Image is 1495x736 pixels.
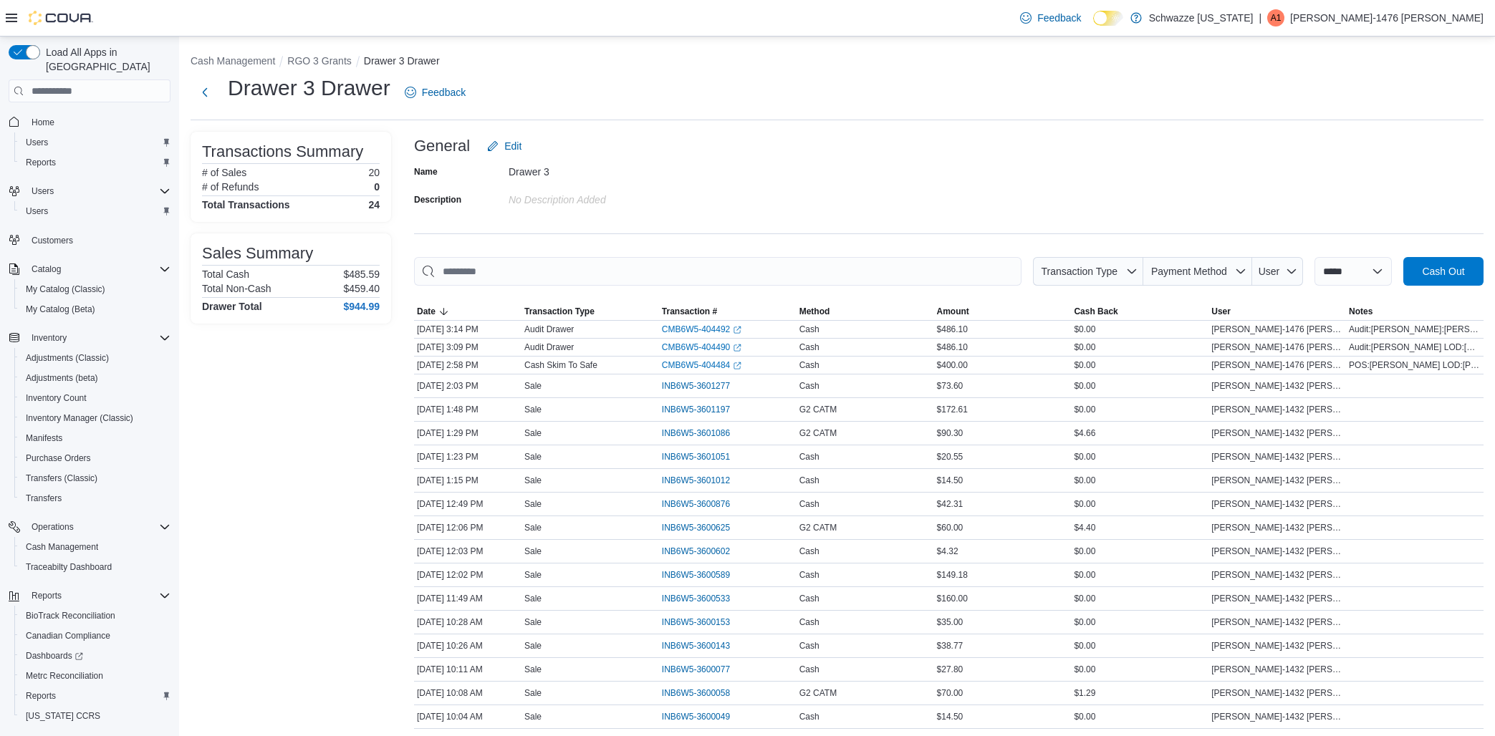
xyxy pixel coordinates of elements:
span: BioTrack Reconciliation [26,610,115,621]
a: BioTrack Reconciliation [20,607,121,624]
span: Users [32,185,54,197]
a: Feedback [1014,4,1087,32]
button: Cash Management [191,55,275,67]
span: $42.31 [937,498,963,510]
span: Method [799,306,830,317]
span: Traceabilty Dashboard [26,561,112,573]
div: Allyson-1476 Miller [1267,9,1284,26]
span: G2 CATM [799,427,837,439]
button: INB6W5-3600533 [662,590,744,607]
span: Cash [799,593,819,604]
p: Sale [524,546,542,557]
span: Operations [32,521,74,533]
nav: An example of EuiBreadcrumbs [191,54,1484,71]
p: | [1259,9,1261,26]
button: Operations [26,518,80,536]
h6: # of Sales [202,167,246,178]
button: INB6W5-3600602 [662,543,744,560]
button: Transfers (Classic) [14,468,176,488]
p: Sale [524,427,542,439]
button: Inventory [3,328,176,348]
button: Users [14,132,176,152]
a: [US_STATE] CCRS [20,707,106,725]
button: INB6W5-3600049 [662,708,744,725]
div: [DATE] 1:48 PM [414,401,521,418]
button: BioTrack Reconciliation [14,606,176,626]
span: [PERSON_NAME]-1432 [PERSON_NAME] [1211,498,1343,510]
span: $35.00 [937,616,963,628]
label: Description [414,194,461,205]
span: Purchase Orders [20,450,170,467]
span: Inventory [26,329,170,347]
span: [PERSON_NAME]-1432 [PERSON_NAME] [1211,451,1343,463]
span: Feedback [422,85,466,100]
span: G2 CATM [799,404,837,415]
a: Feedback [399,78,471,107]
p: Sale [524,593,542,604]
label: Name [414,166,438,178]
a: Canadian Compliance [20,627,116,644]
div: $0.00 [1071,495,1208,513]
span: My Catalog (Classic) [26,284,105,295]
a: My Catalog (Classic) [20,281,111,298]
p: 0 [374,181,380,193]
h6: # of Refunds [202,181,259,193]
span: Transfers (Classic) [26,473,97,484]
span: $4.32 [937,546,958,557]
h3: Sales Summary [202,245,313,262]
button: Reports [14,152,176,173]
div: [DATE] 1:29 PM [414,425,521,442]
h6: Total Non-Cash [202,283,271,294]
span: Catalog [26,261,170,278]
span: Notes [1349,306,1373,317]
span: INB6W5-3600589 [662,569,730,581]
h3: Transactions Summary [202,143,363,160]
span: Cash [799,324,819,335]
button: INB6W5-3600876 [662,495,744,513]
span: INB6W5-3600077 [662,664,730,675]
button: Drawer 3 Drawer [364,55,440,67]
span: $149.18 [937,569,968,581]
button: My Catalog (Beta) [14,299,176,319]
span: Manifests [20,430,170,447]
span: Feedback [1037,11,1081,25]
h6: Total Cash [202,268,249,280]
span: INB6W5-3600876 [662,498,730,510]
button: INB6W5-3600153 [662,614,744,631]
span: INB6W5-3600625 [662,522,730,533]
span: Cash Management [26,541,98,553]
button: INB6W5-3601012 [662,472,744,489]
span: Customers [32,235,73,246]
button: Manifests [14,428,176,448]
button: Canadian Compliance [14,626,176,646]
span: $14.50 [937,475,963,486]
a: Dashboards [20,647,89,664]
div: No Description added [509,188,701,205]
span: [PERSON_NAME]-1432 [PERSON_NAME] [1211,569,1343,581]
span: Traceabilty Dashboard [20,558,170,576]
p: Audit Drawer [524,324,574,335]
div: $0.00 [1071,614,1208,631]
button: Payment Method [1143,257,1252,286]
span: INB6W5-3600533 [662,593,730,604]
span: INB6W5-3600058 [662,687,730,699]
span: Users [26,205,48,217]
button: INB6W5-3600625 [662,519,744,536]
div: [DATE] 1:15 PM [414,472,521,489]
span: Cash Management [20,538,170,556]
button: Cash Back [1071,303,1208,320]
span: $90.30 [937,427,963,439]
span: INB6W5-3601051 [662,451,730,463]
a: CMB6W5-404492External link [662,324,741,335]
div: [DATE] 3:09 PM [414,339,521,356]
span: INB6W5-3601086 [662,427,730,439]
h3: General [414,137,470,155]
button: Inventory Count [14,388,176,408]
span: Operations [26,518,170,536]
button: Cash Management [14,537,176,557]
button: Reports [26,587,67,604]
div: $0.00 [1071,321,1208,338]
button: INB6W5-3600077 [662,661,744,678]
span: INB6W5-3601277 [662,380,730,392]
button: Purchase Orders [14,448,176,468]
